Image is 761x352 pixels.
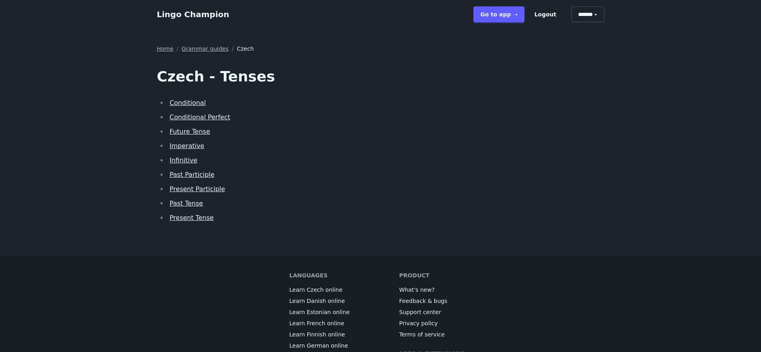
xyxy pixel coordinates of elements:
a: Conditional Perfect [170,113,230,121]
a: Learn Estonian online [289,308,350,316]
a: Lingo Champion [157,10,229,19]
a: Go to app ➝ [473,6,524,22]
a: Home [157,45,173,53]
a: Terms of service [399,330,445,338]
a: Past Tense [170,200,203,207]
a: Future Tense [170,128,210,135]
a: Learn German online [289,342,348,350]
a: Learn French online [289,319,344,327]
a: Feedback & bugs [399,297,447,305]
a: Past Participle [170,171,215,178]
span: Czech [237,45,254,53]
h1: Czech - Tenses [157,69,604,85]
a: Learn Finnish online [289,330,345,338]
h6: Product [399,271,429,279]
a: Present Participle [170,185,225,193]
nav: Breadcrumb [157,45,604,53]
a: Conditional [170,99,206,107]
a: Privacy policy [399,319,437,327]
a: Support center [399,308,441,316]
h6: Languages [289,271,328,279]
a: Imperative [170,142,205,150]
a: Infinitive [170,156,198,164]
span: / [232,45,234,53]
a: Learn Danish online [289,297,345,305]
a: Present Tense [170,214,214,221]
a: Learn Czech online [289,286,342,294]
a: What's new? [399,286,435,294]
a: Grammar guides [182,45,229,53]
span: / [177,45,179,53]
button: Logout [528,6,563,22]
